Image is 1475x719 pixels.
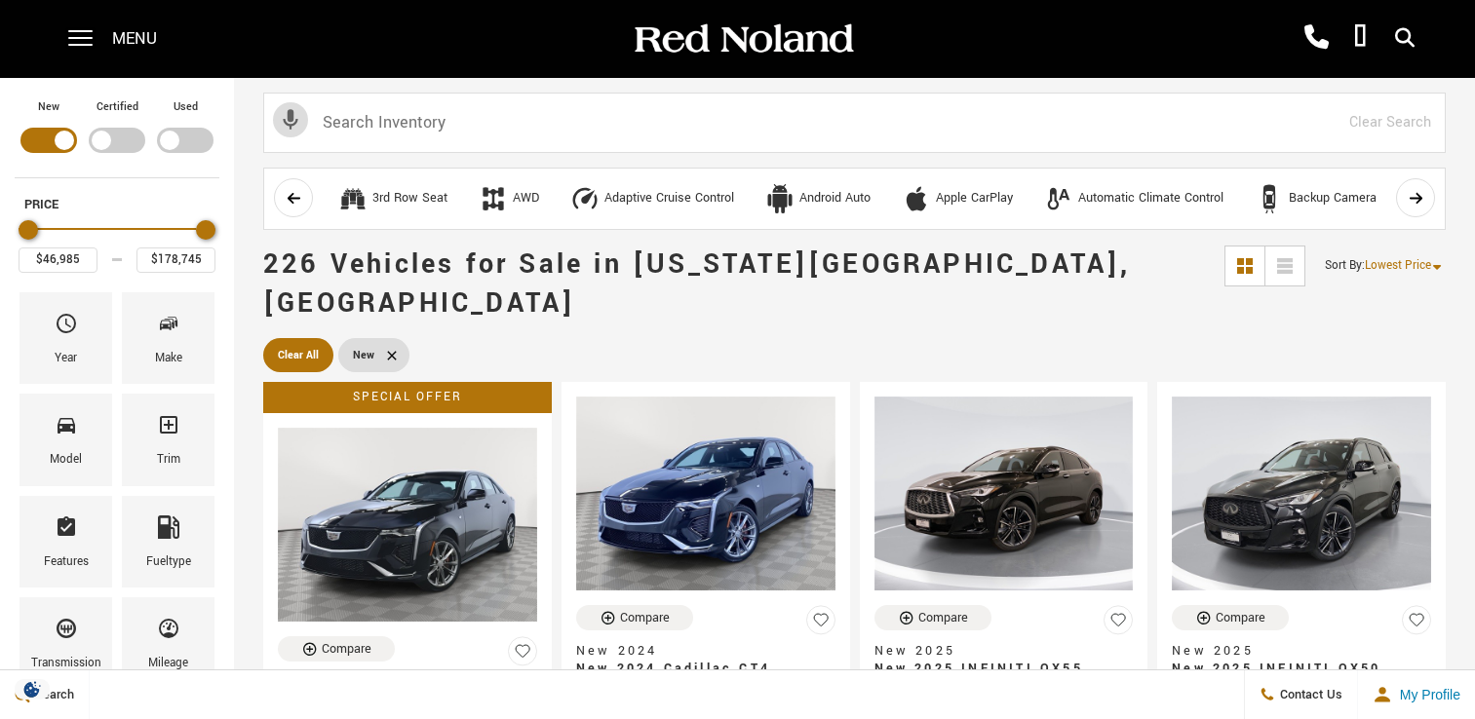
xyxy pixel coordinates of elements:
[278,636,395,662] button: Compare Vehicle
[263,93,1446,153] input: Search Inventory
[157,408,180,449] span: Trim
[874,642,1119,660] span: New 2025
[10,679,55,700] img: Opt-Out Icon
[576,642,835,695] a: New 2024New 2024 Cadillac CT4 Sport
[148,653,188,674] div: Mileage
[19,496,112,587] div: FeaturesFeatures
[55,348,77,369] div: Year
[806,605,835,643] button: Save Vehicle
[55,408,78,449] span: Model
[31,653,101,674] div: Transmission
[576,660,821,695] span: New 2024 Cadillac CT4 Sport
[97,97,138,117] label: Certified
[44,551,89,573] div: Features
[570,184,600,213] div: Adaptive Cruise Control
[891,178,1024,219] button: Apple CarPlayApple CarPlay
[19,597,112,689] div: TransmissionTransmission
[157,612,180,653] span: Mileage
[918,609,968,626] div: Compare
[19,394,112,485] div: ModelModel
[1044,184,1073,213] div: Automatic Climate Control
[1172,605,1289,630] button: Compare Vehicle
[55,612,78,653] span: Transmission
[50,449,82,471] div: Model
[1172,660,1417,695] span: New 2025 INFINITI QX50 SPORT
[372,190,447,208] div: 3rd Row Seat
[576,605,693,630] button: Compare Vehicle
[55,307,78,348] span: Year
[1402,605,1431,643] button: Save Vehicle
[15,97,219,177] div: Filter by Vehicle Type
[468,178,550,219] button: AWDAWD
[874,642,1134,695] a: New 2025New 2025 INFINITI QX55 LUXE
[799,190,871,208] div: Android Auto
[1244,178,1387,219] button: Backup CameraBackup Camera
[576,642,821,660] span: New 2024
[174,97,198,117] label: Used
[513,190,539,208] div: AWD
[1365,257,1431,274] span: Lowest Price
[1255,184,1284,213] div: Backup Camera
[874,397,1134,590] img: 2025 INFINITI QX55 LUXE
[157,307,180,348] span: Make
[479,184,508,213] div: AWD
[19,247,97,273] input: Minimum
[274,178,313,217] button: scroll left
[1078,190,1223,208] div: Automatic Climate Control
[19,220,38,240] div: Minimum Price
[122,292,214,384] div: MakeMake
[263,382,552,413] div: Special Offer
[874,660,1119,695] span: New 2025 INFINITI QX55 LUXE
[278,343,319,367] span: Clear All
[1172,642,1417,660] span: New 2025
[157,511,180,551] span: Fueltype
[1275,686,1342,703] span: Contact Us
[155,348,182,369] div: Make
[1216,609,1265,626] div: Compare
[136,247,215,273] input: Maximum
[508,636,537,674] button: Save Vehicle
[24,196,210,213] h5: Price
[1104,605,1133,643] button: Save Vehicle
[196,220,215,240] div: Maximum Price
[604,190,734,208] div: Adaptive Cruise Control
[1392,687,1460,702] span: My Profile
[55,511,78,551] span: Features
[122,597,214,689] div: MileageMileage
[146,551,191,573] div: Fueltype
[322,640,371,658] div: Compare
[755,178,881,219] button: Android AutoAndroid Auto
[1172,642,1431,695] a: New 2025New 2025 INFINITI QX50 SPORT
[328,178,458,219] button: 3rd Row Seat3rd Row Seat
[765,184,795,213] div: Android Auto
[263,246,1131,322] span: 226 Vehicles for Sale in [US_STATE][GEOGRAPHIC_DATA], [GEOGRAPHIC_DATA]
[19,213,215,273] div: Price
[1325,257,1365,274] span: Sort By :
[1172,397,1431,590] img: 2025 INFINITI QX50 SPORT
[1289,190,1377,208] div: Backup Camera
[560,178,745,219] button: Adaptive Cruise ControlAdaptive Cruise Control
[1396,178,1435,217] button: scroll right
[10,679,55,700] section: Click to Open Cookie Consent Modal
[122,394,214,485] div: TrimTrim
[1358,670,1475,719] button: Open user profile menu
[157,449,180,471] div: Trim
[273,102,308,137] svg: Click to toggle on voice search
[122,496,214,587] div: FueltypeFueltype
[620,609,670,626] div: Compare
[631,22,855,57] img: Red Noland Auto Group
[19,292,112,384] div: YearYear
[576,397,835,590] img: 2024 Cadillac CT4 Sport
[278,428,537,622] img: 2024 Cadillac CT4 Sport
[1033,178,1234,219] button: Automatic Climate ControlAutomatic Climate Control
[936,190,1013,208] div: Apple CarPlay
[338,184,368,213] div: 3rd Row Seat
[902,184,931,213] div: Apple CarPlay
[38,97,59,117] label: New
[353,343,374,367] span: New
[874,605,991,630] button: Compare Vehicle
